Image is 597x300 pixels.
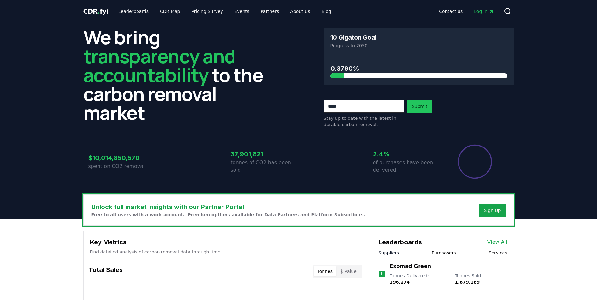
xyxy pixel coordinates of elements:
h3: 10 Gigaton Goal [330,34,376,41]
p: Tonnes Sold : [455,273,507,285]
a: Exomad Green [390,263,431,270]
p: tonnes of CO2 has been sold [231,159,299,174]
a: Sign Up [484,207,501,214]
a: Events [229,6,254,17]
button: $ Value [336,266,360,276]
p: Free to all users with a work account. Premium options available for Data Partners and Platform S... [91,212,365,218]
h3: 37,901,821 [231,149,299,159]
a: Leaderboards [113,6,154,17]
p: Tonnes Delivered : [390,273,448,285]
p: spent on CO2 removal [88,163,156,170]
h3: $10,014,850,570 [88,153,156,163]
span: transparency and accountability [83,43,235,88]
a: CDR.fyi [83,7,109,16]
span: . [98,8,100,15]
button: Submit [407,100,433,113]
h3: 2.4% [373,149,441,159]
button: Services [488,250,507,256]
a: Contact us [434,6,468,17]
a: CDR Map [155,6,185,17]
p: Progress to 2050 [330,42,507,49]
a: Log in [469,6,498,17]
h3: Leaderboards [379,237,422,247]
a: Partners [256,6,284,17]
span: Log in [474,8,493,14]
h3: Unlock full market insights with our Partner Portal [91,202,365,212]
button: Suppliers [379,250,399,256]
p: Find detailed analysis of carbon removal data through time. [90,249,360,255]
p: of purchases have been delivered [373,159,441,174]
a: Pricing Survey [186,6,228,17]
p: 1 [380,270,383,278]
a: About Us [285,6,315,17]
span: 196,274 [390,280,410,285]
p: Stay up to date with the latest in durable carbon removal. [324,115,404,128]
h3: Key Metrics [90,237,360,247]
button: Tonnes [314,266,336,276]
h3: 0.3790% [330,64,507,73]
span: 1,679,189 [455,280,480,285]
a: Blog [317,6,336,17]
h3: Total Sales [89,265,123,278]
h2: We bring to the carbon removal market [83,28,273,122]
a: View All [487,238,507,246]
button: Sign Up [479,204,506,217]
button: Purchasers [432,250,456,256]
div: Percentage of sales delivered [457,144,493,179]
nav: Main [113,6,336,17]
nav: Main [434,6,498,17]
span: CDR fyi [83,8,109,15]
